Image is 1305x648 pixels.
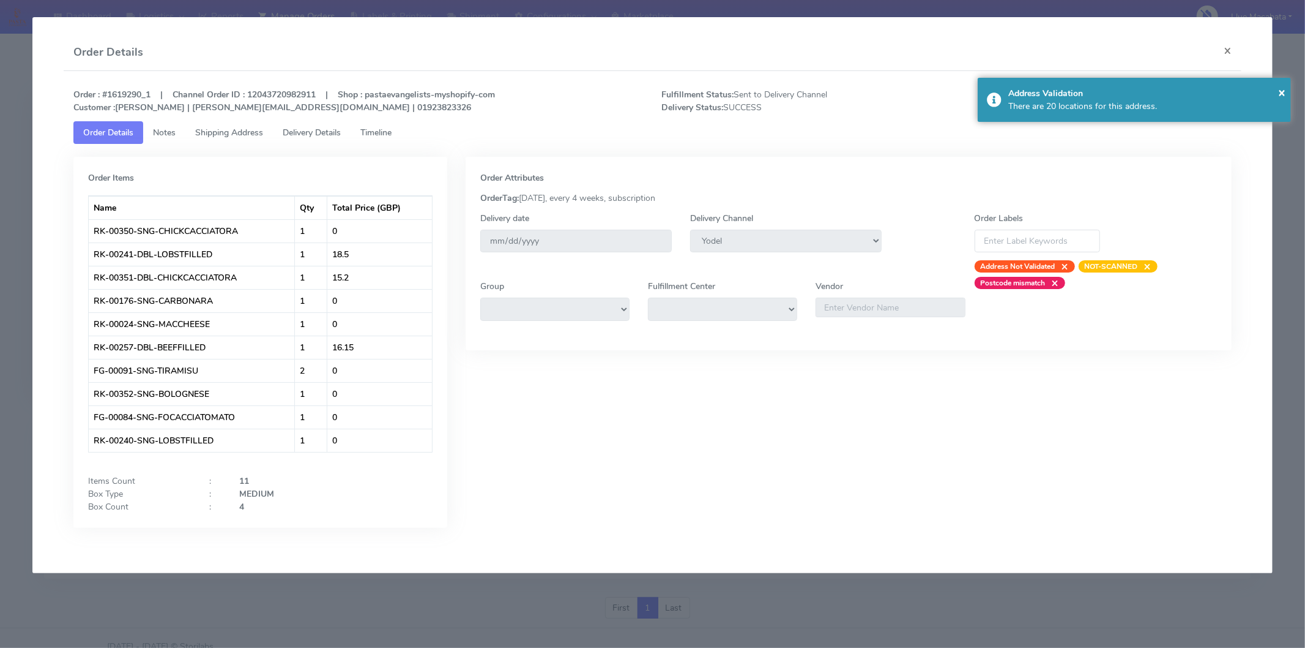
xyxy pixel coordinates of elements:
td: RK-00351-DBL-CHICKCACCIATORA [89,266,295,289]
td: 1 [295,382,327,405]
td: 1 [295,289,327,312]
span: × [1046,277,1059,289]
input: Enter Label Keywords [975,230,1101,252]
td: 0 [327,289,432,312]
strong: Order Items [88,172,134,184]
strong: Order Attributes [480,172,544,184]
strong: Postcode mismatch [981,278,1046,288]
span: Delivery Details [283,127,341,138]
td: 0 [327,359,432,382]
td: 1 [295,336,327,359]
button: Close [1214,34,1241,67]
label: Fulfillment Center [648,280,715,293]
strong: NOT-SCANNED [1085,262,1138,271]
div: : [200,488,230,500]
span: Order Details [83,127,133,138]
strong: OrderTag: [480,192,519,204]
div: [DATE], every 4 weeks, subscription [471,192,1226,205]
td: 0 [327,429,432,452]
strong: Address Not Validated [981,262,1055,271]
label: Delivery date [480,212,529,225]
td: 0 [327,219,432,243]
span: × [1055,260,1069,273]
td: 18.5 [327,243,432,266]
td: FG-00091-SNG-TIRAMISU [89,359,295,382]
td: 15.2 [327,266,432,289]
div: There are 20 locations for this address. [1008,100,1282,113]
h4: Order Details [73,44,143,61]
strong: Order : #1619290_1 | Channel Order ID : 12043720982911 | Shop : pastaevangelists-myshopify-com [P... [73,89,495,113]
div: Items Count [79,475,200,488]
td: 1 [295,266,327,289]
strong: Delivery Status: [661,102,723,113]
td: RK-00240-SNG-LOBSTFILLED [89,429,295,452]
td: 0 [327,382,432,405]
td: 2 [295,359,327,382]
th: Name [89,196,295,219]
td: 1 [295,219,327,243]
td: 0 [327,312,432,336]
label: Group [480,280,504,293]
td: 0 [327,405,432,429]
div: Address Validation [1008,87,1282,100]
label: Order Labels [975,212,1024,225]
span: Notes [153,127,176,138]
strong: 4 [239,501,244,513]
td: RK-00024-SNG-MACCHEESE [89,312,295,336]
td: RK-00241-DBL-LOBSTFILLED [89,243,295,266]
span: Shipping Address [195,127,263,138]
span: × [1138,260,1151,273]
th: Qty [295,196,327,219]
span: × [1278,84,1285,100]
input: Enter Vendor Name [816,298,965,317]
div: : [200,475,230,488]
div: Box Count [79,500,200,513]
span: Sent to Delivery Channel SUCCESS [652,88,946,114]
label: Delivery Channel [690,212,753,225]
th: Total Price (GBP) [327,196,432,219]
td: RK-00257-DBL-BEEFFILLED [89,336,295,359]
td: 1 [295,243,327,266]
strong: 11 [239,475,249,487]
td: 1 [295,429,327,452]
ul: Tabs [73,121,1232,144]
td: 1 [295,312,327,336]
span: Timeline [360,127,392,138]
div: Box Type [79,488,200,500]
strong: Customer : [73,102,115,113]
td: 16.15 [327,336,432,359]
strong: MEDIUM [239,488,274,500]
td: 1 [295,405,327,429]
td: RK-00350-SNG-CHICKCACCIATORA [89,219,295,243]
button: Close [1278,83,1285,102]
td: RK-00176-SNG-CARBONARA [89,289,295,312]
td: RK-00352-SNG-BOLOGNESE [89,382,295,405]
div: : [200,500,230,513]
label: Vendor [816,280,843,293]
td: FG-00084-SNG-FOCACCIATOMATO [89,405,295,429]
strong: Fulfillment Status: [661,89,734,100]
